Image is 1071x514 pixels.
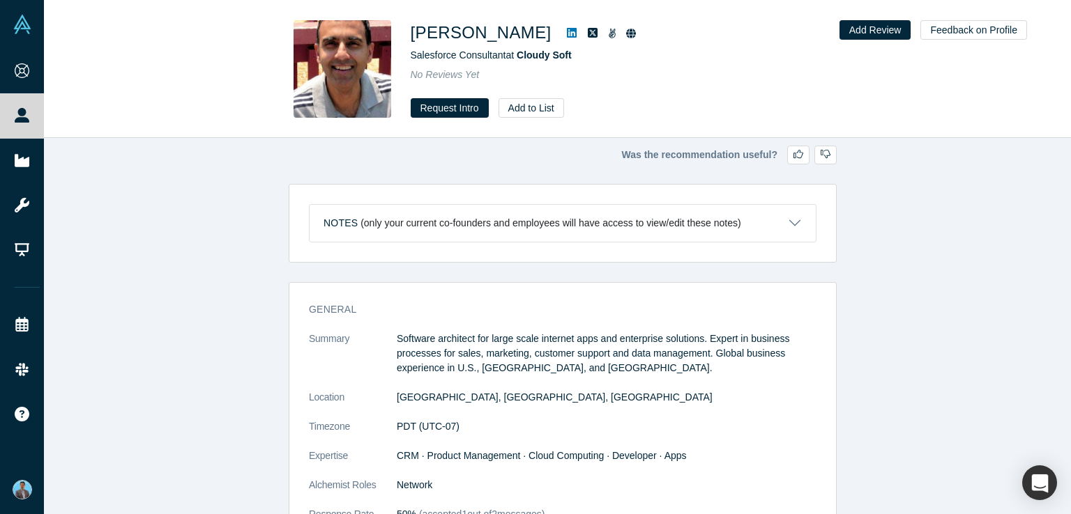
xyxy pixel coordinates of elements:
img: Alchemist Vault Logo [13,15,32,34]
dd: [GEOGRAPHIC_DATA], [GEOGRAPHIC_DATA], [GEOGRAPHIC_DATA] [397,390,816,405]
button: Feedback on Profile [920,20,1027,40]
dt: Alchemist Roles [309,478,397,507]
span: Salesforce Consultant at [411,49,572,61]
button: Add to List [499,98,564,118]
dt: Timezone [309,419,397,449]
span: No Reviews Yet [411,69,480,80]
h3: General [309,302,797,317]
button: Add Review [840,20,911,40]
dd: PDT (UTC-07) [397,419,816,434]
dd: Network [397,478,816,492]
p: (only your current co-founders and employees will have access to view/edit these notes) [360,217,741,229]
button: Notes (only your current co-founders and employees will have access to view/edit these notes) [310,205,816,242]
button: Request Intro [411,98,489,118]
dt: Expertise [309,449,397,478]
a: Cloudy Soft [517,49,572,61]
h1: [PERSON_NAME] [411,20,552,45]
img: Akshay Panse's Account [13,480,32,499]
dt: Location [309,390,397,419]
p: Software architect for large scale internet apps and enterprise solutions. Expert in business pro... [397,332,816,375]
div: Was the recommendation useful? [289,146,837,164]
img: Sunil Mirapuri's Profile Image [294,20,391,118]
dt: Summary [309,332,397,390]
span: CRM · Product Management · Cloud Computing · Developer · Apps [397,450,687,461]
h3: Notes [324,216,358,231]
